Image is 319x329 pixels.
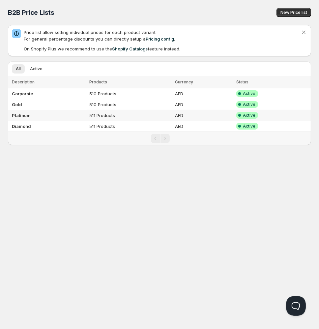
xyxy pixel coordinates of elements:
[299,28,308,37] button: Dismiss notification
[173,99,235,110] td: AED
[89,79,107,84] span: Products
[87,110,173,121] td: 511 Products
[243,91,255,96] span: Active
[173,121,235,132] td: AED
[243,113,255,118] span: Active
[87,88,173,99] td: 510 Products
[236,79,248,84] span: Status
[280,10,307,15] span: New Price list
[87,121,173,132] td: 511 Products
[8,132,311,145] nav: Pagination
[12,91,33,96] b: Corporate
[16,66,21,72] span: All
[175,79,193,84] span: Currency
[173,110,235,121] td: AED
[12,113,31,118] b: Platinum
[276,8,311,17] button: New Price list
[24,45,301,52] p: On Shopify Plus we recommend to use the feature instead.
[173,88,235,99] td: AED
[12,79,35,84] span: Description
[12,124,31,129] b: Diamond
[12,102,22,107] b: Gold
[243,102,255,107] span: Active
[146,36,174,42] a: Pricing config
[24,29,301,42] p: Price list allow setting individual prices for each product variant. For general percentage disco...
[8,9,54,16] span: B2B Price Lists
[87,99,173,110] td: 510 Products
[30,66,43,72] span: Active
[112,46,148,51] a: Shopify Catalogs
[243,124,255,129] span: Active
[286,296,306,316] iframe: Help Scout Beacon - Open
